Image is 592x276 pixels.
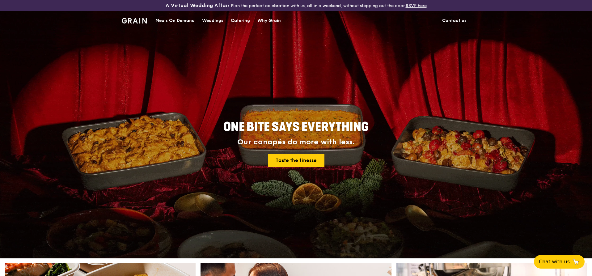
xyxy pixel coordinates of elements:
[268,154,324,167] a: Taste the finesse
[118,2,474,9] div: Plan the perfect celebration with us, all in a weekend, without stepping out the door.
[231,11,250,30] div: Catering
[185,138,407,146] div: Our canapés do more with less.
[254,11,285,30] a: Why Grain
[155,11,195,30] div: Meals On Demand
[198,11,227,30] a: Weddings
[166,2,230,9] h3: A Virtual Wedding Affair
[122,18,147,23] img: Grain
[572,258,580,265] span: 🦙
[406,3,427,8] a: RSVP here
[202,11,223,30] div: Weddings
[438,11,470,30] a: Contact us
[223,120,369,134] span: ONE BITE SAYS EVERYTHING
[122,11,147,29] a: GrainGrain
[534,255,585,269] button: Chat with us🦙
[539,258,570,265] span: Chat with us
[227,11,254,30] a: Catering
[257,11,281,30] div: Why Grain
